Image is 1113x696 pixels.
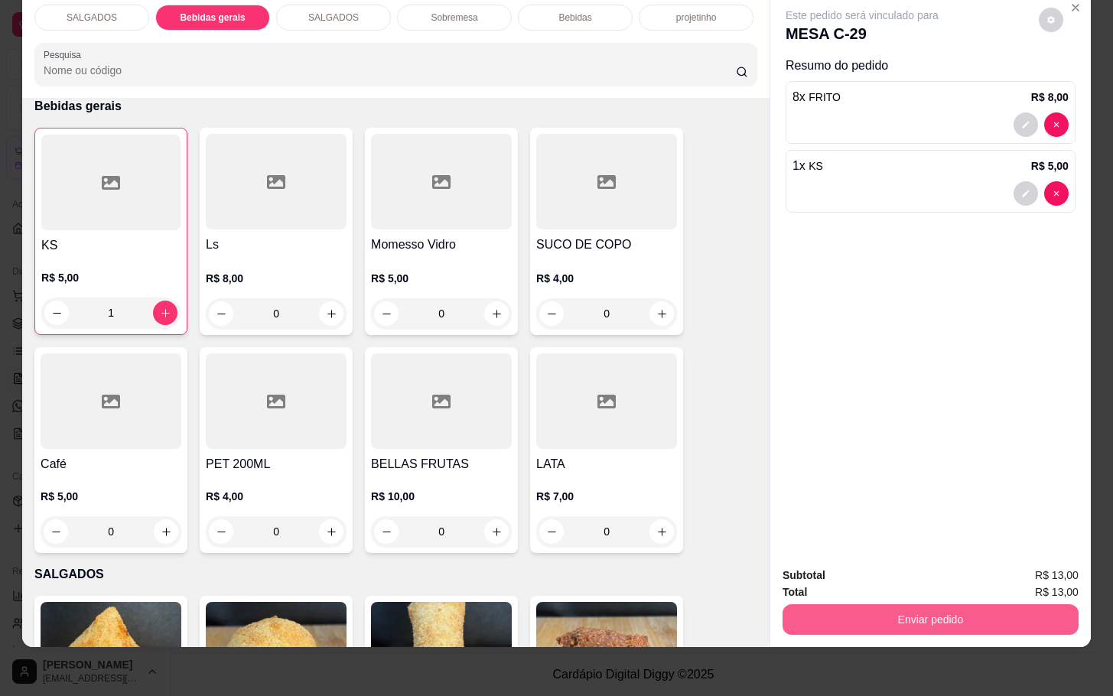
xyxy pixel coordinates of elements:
button: increase-product-quantity [484,301,509,326]
p: R$ 5,00 [41,489,181,504]
p: R$ 8,00 [1031,89,1069,105]
h4: PET 200ML [206,455,347,473]
h4: LATA [536,455,677,473]
p: Este pedido será vinculado para [786,8,939,23]
p: R$ 7,00 [536,489,677,504]
input: Pesquisa [44,63,736,78]
p: Resumo do pedido [786,57,1076,75]
label: Pesquisa [44,48,86,61]
h4: Café [41,455,181,473]
span: R$ 13,00 [1035,567,1079,584]
button: decrease-product-quantity [209,301,233,326]
span: KS [809,160,823,172]
p: Sobremesa [431,11,477,24]
button: decrease-product-quantity [539,301,564,326]
button: increase-product-quantity [484,519,509,544]
p: projetinho [676,11,717,24]
button: increase-product-quantity [319,301,343,326]
button: decrease-product-quantity [209,519,233,544]
p: R$ 4,00 [536,271,677,286]
span: R$ 13,00 [1035,584,1079,600]
p: R$ 4,00 [206,489,347,504]
h4: Ls [206,236,347,254]
button: decrease-product-quantity [1039,8,1063,32]
p: R$ 8,00 [206,271,347,286]
p: Bebidas [558,11,591,24]
p: R$ 5,00 [41,270,181,285]
p: 8 x [792,88,841,106]
p: R$ 5,00 [1031,158,1069,174]
button: increase-product-quantity [649,519,674,544]
button: decrease-product-quantity [374,301,399,326]
p: Bebidas gerais [34,97,757,115]
button: decrease-product-quantity [1044,181,1069,206]
p: SALGADOS [308,11,359,24]
button: decrease-product-quantity [1044,112,1069,137]
h4: Momesso Vidro [371,236,512,254]
button: increase-product-quantity [319,519,343,544]
button: decrease-product-quantity [1014,181,1038,206]
p: SALGADOS [34,565,757,584]
button: increase-product-quantity [153,301,177,325]
p: MESA C-29 [786,23,939,44]
strong: Total [783,586,807,598]
strong: Subtotal [783,569,825,581]
h4: BELLAS FRUTAS [371,455,512,473]
p: SALGADOS [67,11,117,24]
p: 1 x [792,157,823,175]
p: Bebidas gerais [180,11,245,24]
button: decrease-product-quantity [374,519,399,544]
button: decrease-product-quantity [44,301,69,325]
p: R$ 5,00 [371,271,512,286]
button: Enviar pedido [783,604,1079,635]
button: decrease-product-quantity [539,519,564,544]
h4: KS [41,236,181,255]
button: decrease-product-quantity [1014,112,1038,137]
h4: SUCO DE COPO [536,236,677,254]
span: FRITO [809,91,841,103]
p: R$ 10,00 [371,489,512,504]
button: increase-product-quantity [649,301,674,326]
